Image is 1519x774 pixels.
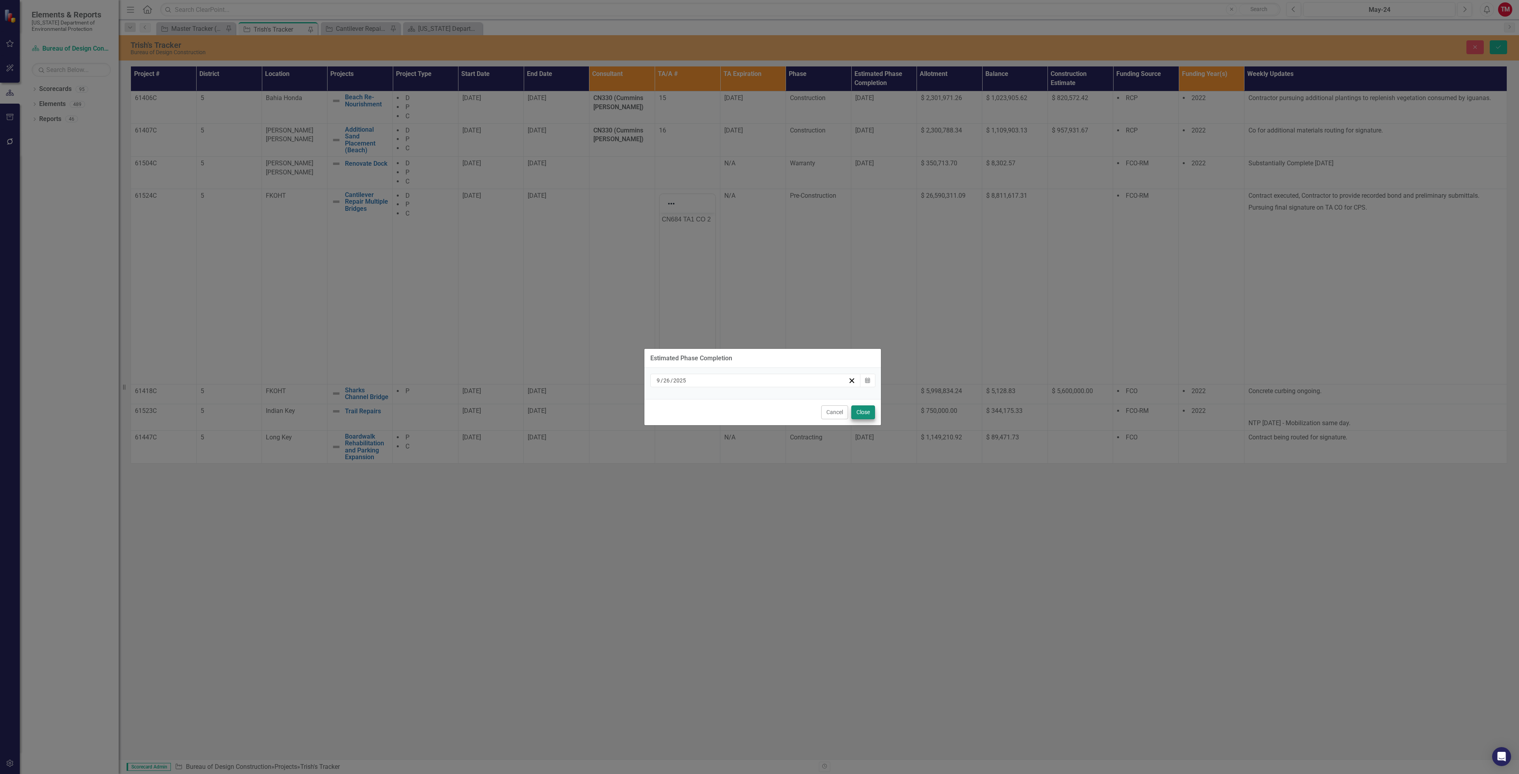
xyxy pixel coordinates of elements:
[1492,747,1511,766] div: Open Intercom Messenger
[821,405,848,419] button: Cancel
[661,377,663,384] span: /
[650,355,732,362] div: Estimated Phase Completion
[670,377,673,384] span: /
[2,2,54,11] p: CN684 TA1 CO 2
[851,405,875,419] button: Close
